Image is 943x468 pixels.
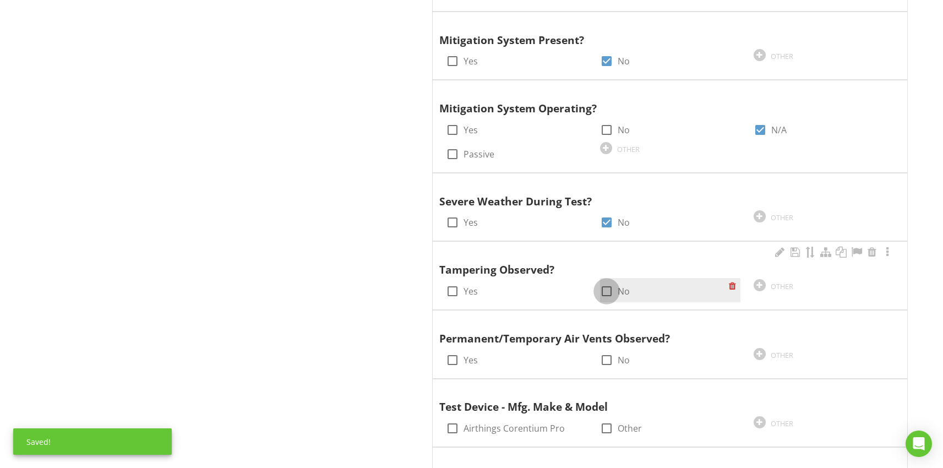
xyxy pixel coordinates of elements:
div: OTHER [617,145,640,154]
div: OTHER [771,419,793,428]
label: Yes [464,355,478,366]
label: Yes [464,56,478,67]
label: Yes [464,217,478,228]
label: N/A [771,124,787,135]
label: No [618,56,630,67]
label: Passive [464,149,494,160]
div: Tampering Observed? [439,246,877,278]
label: No [618,286,630,297]
div: Open Intercom Messenger [906,431,932,457]
div: OTHER [771,52,793,61]
label: Yes [464,286,478,297]
label: No [618,217,630,228]
div: OTHER [771,213,793,222]
div: Mitigation System Present? [439,17,877,48]
label: No [618,355,630,366]
div: OTHER [771,351,793,360]
label: No [618,124,630,135]
label: Airthings Corentium Pro [464,423,565,434]
div: OTHER [771,282,793,291]
div: Permanent/Temporary Air Vents Observed? [439,315,877,347]
label: Other [618,423,642,434]
div: Mitigation System Operating? [439,85,877,117]
div: Test Device - Mfg. Make & Model [439,384,877,416]
div: Severe Weather During Test? [439,178,877,210]
label: Yes [464,124,478,135]
div: Saved! [13,428,172,455]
